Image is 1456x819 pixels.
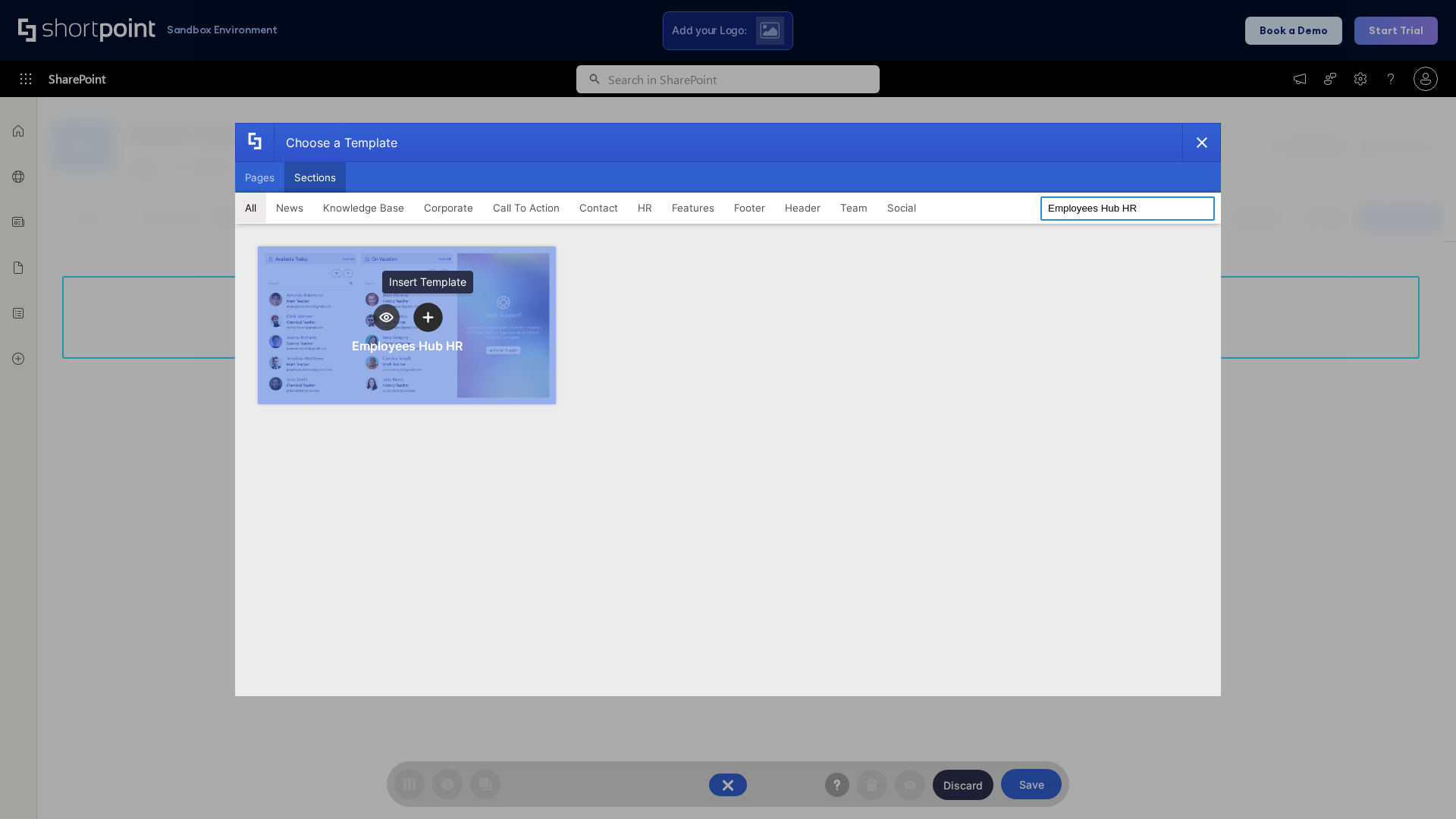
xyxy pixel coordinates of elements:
[235,193,266,223] button: All
[284,162,346,193] button: Sections
[266,193,313,223] button: News
[274,124,397,162] div: Choose a Template
[662,193,724,223] button: Features
[570,193,628,223] button: Contact
[1040,196,1215,221] input: Search
[352,338,463,353] div: Employees Hub HR
[414,193,483,223] button: Corporate
[235,162,284,193] button: Pages
[483,193,570,223] button: Call To Action
[235,123,1221,696] div: template selector
[628,193,662,223] button: HR
[877,193,926,223] button: Social
[724,193,775,223] button: Footer
[830,193,877,223] button: Team
[775,193,830,223] button: Header
[313,193,414,223] button: Knowledge Base
[1380,746,1456,819] iframe: Chat Widget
